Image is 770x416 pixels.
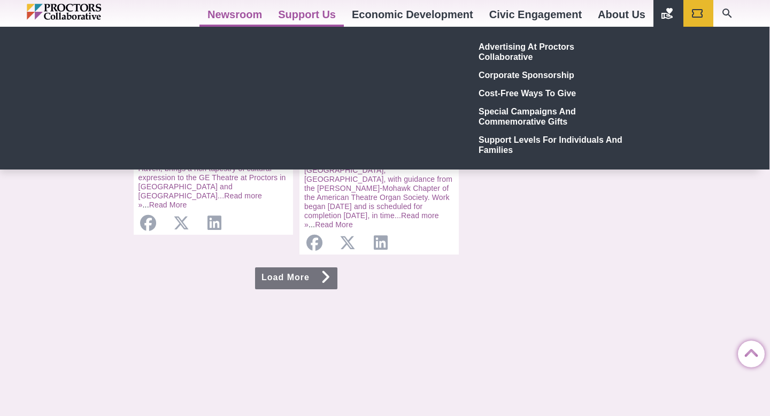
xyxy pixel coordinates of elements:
[738,341,759,363] a: Back to Top
[315,220,353,229] a: Read More
[149,201,187,209] a: Read More
[475,130,631,159] a: Support Levels for Individuals and Families
[304,129,454,229] p: ...
[304,129,452,220] a: SCHENECTADY ([DATE]) – Proctors will restore [PERSON_NAME], the 1931 Mighty Wurlitzer Theatre Org...
[475,102,631,130] a: Special Campaigns and Commemorative Gifts
[138,119,286,200] a: This season promises a yearlong celebration of the world’s musical tapestry From the sands of the...
[475,84,631,102] a: Cost-Free Ways to Give
[475,66,631,84] a: Corporate Sponsorship
[304,211,439,229] a: Read more »
[475,37,631,66] a: Advertising at Proctors Collaborative
[255,267,337,289] a: Load More
[138,191,262,209] a: Read more »
[27,4,147,20] img: Proctors logo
